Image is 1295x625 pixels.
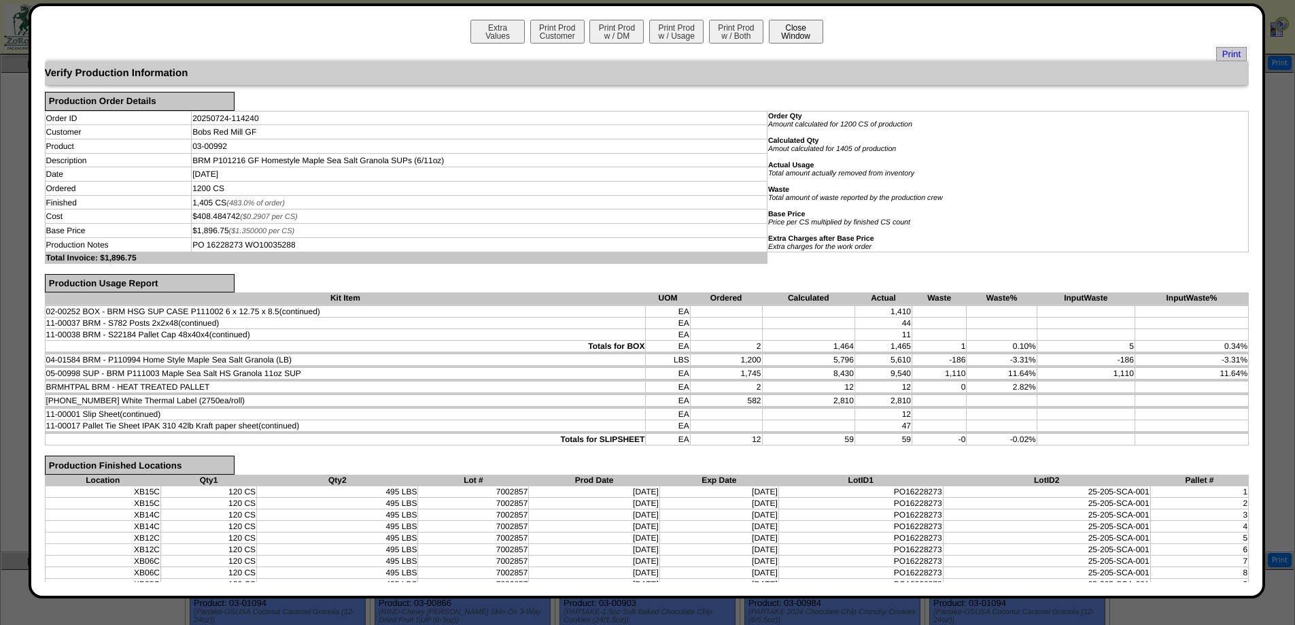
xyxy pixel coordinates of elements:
[45,92,235,111] div: Production Order Details
[160,520,256,532] td: 120 CS
[943,543,1150,555] td: 25-205-SCA-001
[45,486,160,497] td: XB15C
[646,318,690,329] td: EA
[1150,532,1248,543] td: 5
[45,195,192,209] td: Finished
[690,368,762,379] td: 1,745
[160,555,256,567] td: 120 CS
[690,382,762,393] td: 2
[854,368,912,379] td: 9,540
[160,497,256,509] td: 120 CS
[768,112,802,120] b: Order Qty
[778,486,943,497] td: PO16228273
[45,292,646,304] th: Kit Item
[45,252,767,263] td: Total Invoice: $1,896.75
[257,509,418,520] td: 495 LBS
[778,497,943,509] td: PO16228273
[762,395,854,407] td: 2,810
[854,341,912,352] td: 1,465
[418,475,529,486] th: Lot #
[646,382,690,393] td: EA
[762,368,854,379] td: 8,430
[912,354,967,366] td: -186
[690,341,762,352] td: 2
[762,341,854,352] td: 1,464
[1216,47,1247,61] a: Print
[912,341,967,352] td: 1
[45,329,646,341] td: 11-00038 BRM - S22184 Pallet Cap 48x40x4
[1150,475,1248,486] th: Pallet #
[778,532,943,543] td: PO16228273
[646,368,690,379] td: EA
[646,341,690,352] td: EA
[45,578,160,590] td: XB05C
[709,20,763,44] button: Print Prodw / Both
[257,475,418,486] th: Qty2
[768,186,789,194] b: Waste
[778,567,943,578] td: PO16228273
[659,509,778,520] td: [DATE]
[529,578,659,590] td: [DATE]
[943,497,1150,509] td: 25-205-SCA-001
[589,20,644,44] button: Print Prodw / DM
[690,354,762,366] td: 1,200
[967,434,1037,445] td: -0.02%
[45,395,646,407] td: [PHONE_NUMBER] White Thermal Label (2750ea/roll)
[418,543,529,555] td: 7002857
[646,354,690,366] td: LBS
[229,227,295,235] span: ($1.350000 per CS)
[529,486,659,497] td: [DATE]
[209,330,250,339] span: (continued)
[45,555,160,567] td: XB06C
[529,520,659,532] td: [DATE]
[418,567,529,578] td: 7002857
[690,395,762,407] td: 582
[769,20,823,44] button: CloseWindow
[768,145,896,153] i: Amout calculated for 1405 of production
[192,167,767,182] td: [DATE]
[45,237,192,252] td: Production Notes
[649,20,704,44] button: Print Prodw / Usage
[854,354,912,366] td: 5,610
[279,307,320,316] span: (continued)
[659,543,778,555] td: [DATE]
[1150,567,1248,578] td: 8
[646,292,690,304] th: UOM
[418,578,529,590] td: 7002857
[646,420,690,432] td: EA
[418,486,529,497] td: 7002857
[226,199,285,207] span: (483.0% of order)
[646,409,690,420] td: EA
[192,237,767,252] td: PO 16228273 WO10035288
[659,520,778,532] td: [DATE]
[45,139,192,154] td: Product
[418,532,529,543] td: 7002857
[418,509,529,520] td: 7002857
[45,409,646,420] td: 11-00001 Slip Sheet
[1150,555,1248,567] td: 7
[192,153,767,167] td: BRM P101216 GF Homestyle Maple Sea Salt Granola SUPs (6/11oz)
[1150,578,1248,590] td: 9
[45,182,192,196] td: Ordered
[943,475,1150,486] th: LotID2
[1150,520,1248,532] td: 4
[45,420,646,432] td: 11-00017 Pallet Tie Sheet IPAK 310 42lb Kraft paper sheet
[1037,354,1135,366] td: -186
[967,341,1037,352] td: 0.10%
[160,543,256,555] td: 120 CS
[768,120,912,129] i: Amount calculated for 1200 CS of production
[1150,486,1248,497] td: 1
[778,578,943,590] td: PO16228273
[257,520,418,532] td: 495 LBS
[967,354,1037,366] td: -3.31%
[529,497,659,509] td: [DATE]
[257,567,418,578] td: 495 LBS
[912,292,967,304] th: Waste
[943,567,1150,578] td: 25-205-SCA-001
[646,434,690,445] td: EA
[646,329,690,341] td: EA
[257,555,418,567] td: 495 LBS
[160,509,256,520] td: 120 CS
[1135,354,1248,366] td: -3.31%
[659,497,778,509] td: [DATE]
